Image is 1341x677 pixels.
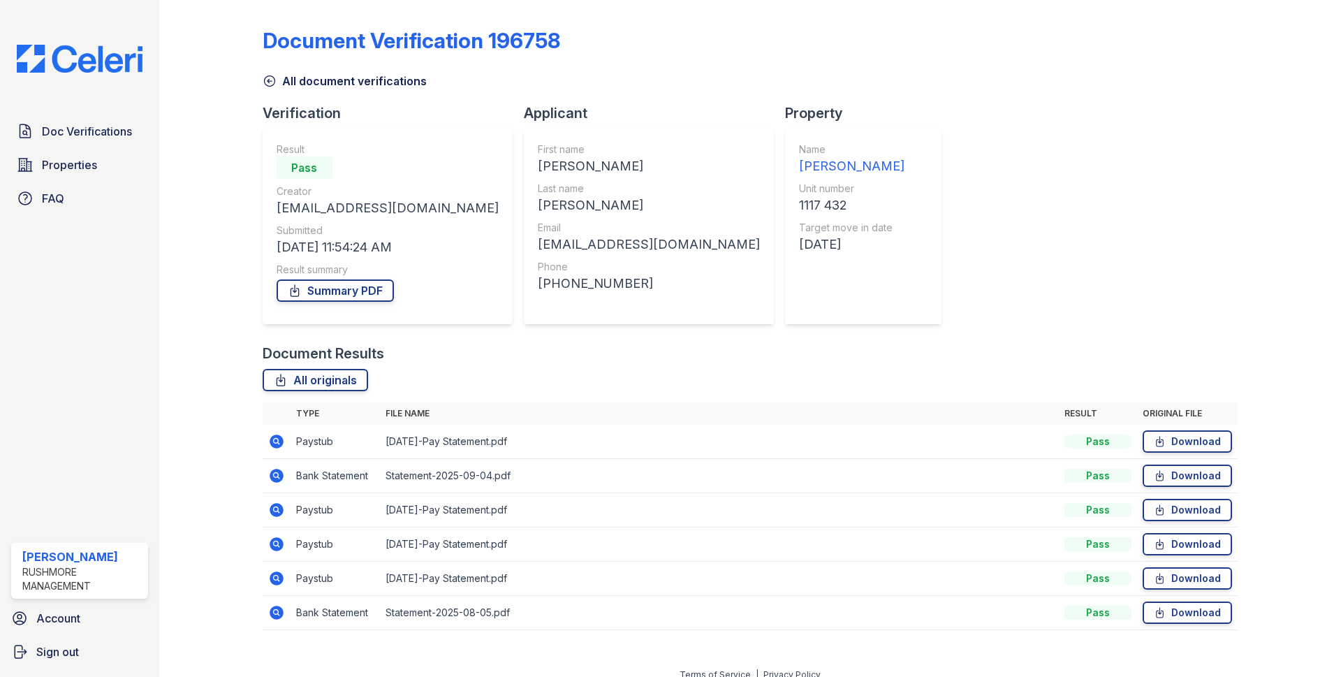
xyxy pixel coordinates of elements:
[1143,602,1232,624] a: Download
[263,73,427,89] a: All document verifications
[11,151,148,179] a: Properties
[263,344,384,363] div: Document Results
[538,221,760,235] div: Email
[799,221,904,235] div: Target move in date
[263,369,368,391] a: All originals
[538,143,760,156] div: First name
[263,103,524,123] div: Verification
[799,156,904,176] div: [PERSON_NAME]
[277,263,499,277] div: Result summary
[538,196,760,215] div: [PERSON_NAME]
[277,238,499,257] div: [DATE] 11:54:24 AM
[1064,435,1131,449] div: Pass
[1064,572,1131,585] div: Pass
[799,235,904,254] div: [DATE]
[291,562,380,596] td: Paystub
[277,143,499,156] div: Result
[799,196,904,215] div: 1117 432
[291,493,380,527] td: Paystub
[538,235,760,254] div: [EMAIL_ADDRESS][DOMAIN_NAME]
[1143,567,1232,590] a: Download
[538,274,760,293] div: [PHONE_NUMBER]
[380,425,1059,459] td: [DATE]-Pay Statement.pdf
[1064,606,1131,620] div: Pass
[380,527,1059,562] td: [DATE]-Pay Statement.pdf
[1143,499,1232,521] a: Download
[291,425,380,459] td: Paystub
[1064,537,1131,551] div: Pass
[6,604,154,632] a: Account
[524,103,785,123] div: Applicant
[380,596,1059,630] td: Statement-2025-08-05.pdf
[380,493,1059,527] td: [DATE]-Pay Statement.pdf
[291,459,380,493] td: Bank Statement
[1143,430,1232,453] a: Download
[6,45,154,73] img: CE_Logo_Blue-a8612792a0a2168367f1c8372b55b34899dd931a85d93a1a3d3e32e68fde9ad4.png
[1143,465,1232,487] a: Download
[6,638,154,666] a: Sign out
[291,527,380,562] td: Paystub
[538,182,760,196] div: Last name
[380,402,1059,425] th: File name
[799,143,904,156] div: Name
[799,143,904,176] a: Name [PERSON_NAME]
[291,402,380,425] th: Type
[42,156,97,173] span: Properties
[380,459,1059,493] td: Statement-2025-09-04.pdf
[277,279,394,302] a: Summary PDF
[22,548,142,565] div: [PERSON_NAME]
[380,562,1059,596] td: [DATE]-Pay Statement.pdf
[538,260,760,274] div: Phone
[36,610,80,627] span: Account
[1137,402,1238,425] th: Original file
[291,596,380,630] td: Bank Statement
[22,565,142,593] div: Rushmore Management
[1059,402,1137,425] th: Result
[42,190,64,207] span: FAQ
[1143,533,1232,555] a: Download
[277,224,499,238] div: Submitted
[42,123,132,140] span: Doc Verifications
[11,184,148,212] a: FAQ
[1064,503,1131,517] div: Pass
[538,156,760,176] div: [PERSON_NAME]
[1064,469,1131,483] div: Pass
[277,184,499,198] div: Creator
[36,643,79,660] span: Sign out
[277,156,332,179] div: Pass
[799,182,904,196] div: Unit number
[263,28,560,53] div: Document Verification 196758
[11,117,148,145] a: Doc Verifications
[785,103,953,123] div: Property
[277,198,499,218] div: [EMAIL_ADDRESS][DOMAIN_NAME]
